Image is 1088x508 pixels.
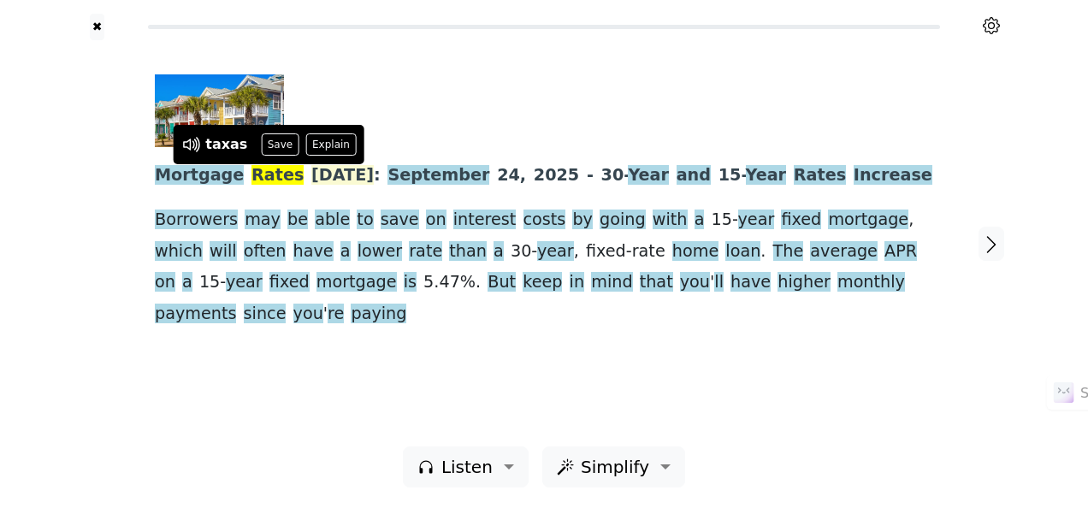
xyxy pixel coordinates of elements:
span: But [488,272,516,293]
span: have [730,272,771,293]
span: monthly [837,272,905,293]
div: taxas [205,134,247,155]
span: you [293,304,323,325]
span: keep [523,272,562,293]
span: in [570,272,585,293]
span: by [572,210,593,231]
span: 5 [423,272,434,293]
span: mortgage [316,272,397,293]
span: - [587,165,594,186]
span: ll [714,272,724,293]
span: Simplify [581,454,649,480]
span: average [810,241,878,263]
span: than [449,241,487,263]
span: Rates [251,165,304,186]
span: fixed [269,272,310,293]
button: ✖ [90,14,104,40]
span: ' [710,272,714,293]
span: lower [358,241,402,263]
span: APR [884,241,917,263]
span: The [773,241,804,263]
span: going [600,210,646,231]
span: Mortgage [155,165,244,186]
span: Increase [854,165,932,186]
span: rate [409,241,442,263]
span: able [315,210,350,231]
span: a [182,272,192,293]
span: %. [460,272,481,293]
span: have [293,241,334,263]
span: year [738,210,775,231]
span: which [155,241,203,263]
span: to [357,210,373,231]
span: higher [778,272,831,293]
span: . [434,272,439,293]
span: be [287,210,308,231]
span: loan [725,241,760,263]
span: : [374,165,381,186]
span: ' [323,304,328,325]
button: Save [261,133,299,156]
span: , [520,165,526,186]
span: is [404,272,417,293]
button: Listen [403,446,529,487]
span: 24 [497,165,520,186]
span: 30- [601,165,629,186]
span: 15- [718,165,746,186]
span: save [381,210,419,231]
span: home [672,241,718,263]
button: Simplify [542,446,685,487]
span: 47 [439,272,459,293]
span: 15- [712,210,738,231]
span: on [426,210,446,231]
span: may [245,210,281,231]
span: September [387,165,489,186]
span: mind [591,272,632,293]
span: Rates [794,165,846,186]
span: often [244,241,287,263]
span: will [210,241,237,263]
span: Year [628,165,669,186]
span: a [340,241,351,263]
span: costs [523,210,566,231]
img: 6-8.jpg [155,74,284,147]
span: paying [351,304,406,325]
span: , [908,210,914,231]
span: year [226,272,263,293]
span: since [244,304,287,325]
span: year [537,241,574,263]
span: 15- [199,272,226,293]
span: Year [746,165,787,186]
span: , [574,241,579,263]
button: Explain [306,133,357,156]
span: interest [453,210,517,231]
span: . [760,241,766,263]
span: a [494,241,504,263]
span: re [328,304,344,325]
span: mortgage [828,210,908,231]
span: fixed [781,210,821,231]
span: you [680,272,710,293]
span: [DATE] [311,165,374,186]
span: that [640,272,673,293]
span: payments [155,304,236,325]
span: 30- [511,241,537,263]
span: Borrowers [155,210,238,231]
span: with [653,210,688,231]
span: Listen [441,454,493,480]
span: fixed-rate [586,241,665,263]
span: a [695,210,705,231]
span: on [155,272,175,293]
span: 2025 [534,165,579,186]
span: and [677,165,711,186]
